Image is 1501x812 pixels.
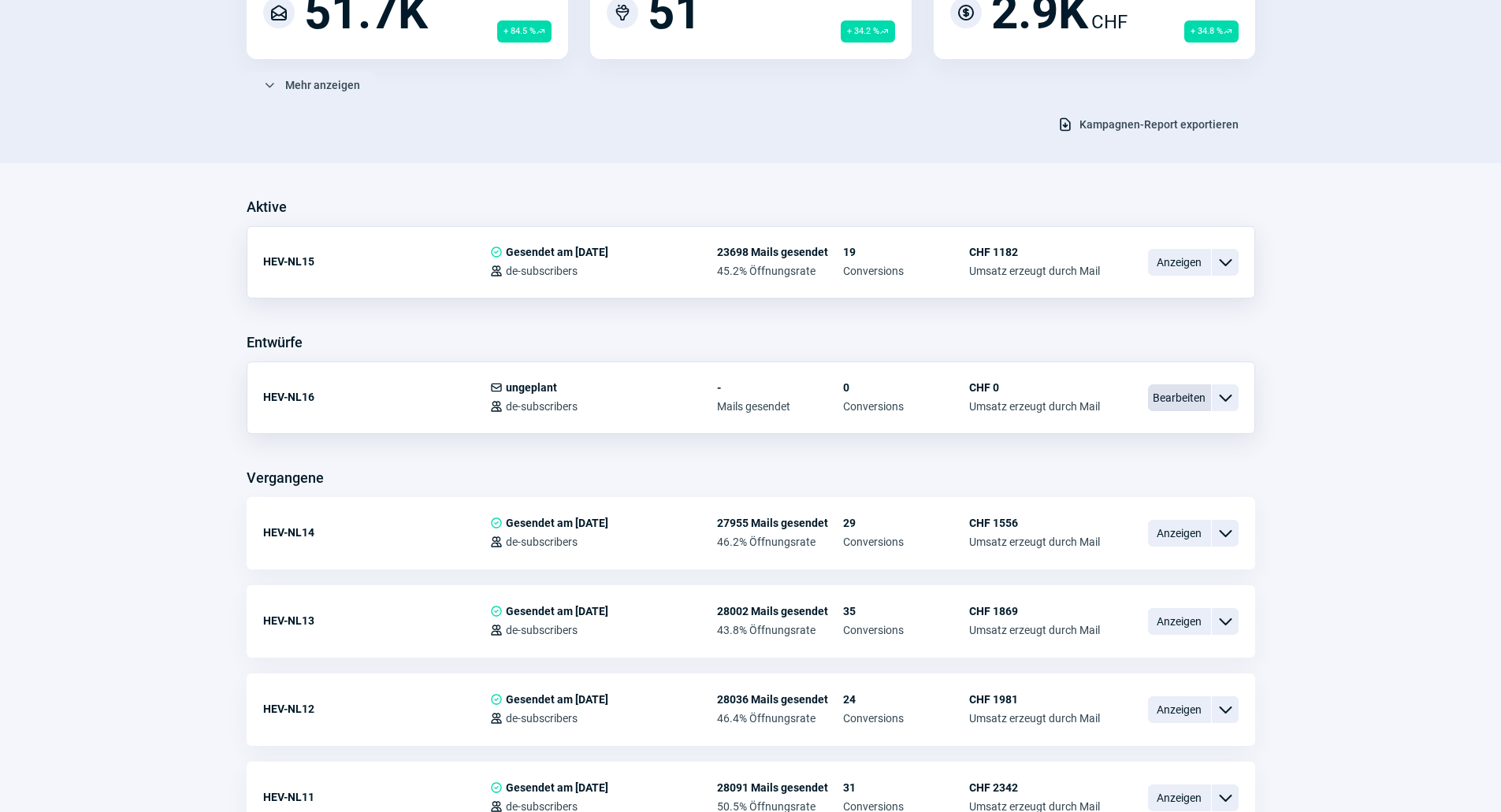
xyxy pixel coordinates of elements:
span: + 34.2 % [841,20,895,43]
span: 46.4% Öffnungsrate [717,712,843,725]
span: de-subscribers [506,536,578,548]
span: Gesendet am [DATE] [506,605,608,617]
span: 28002 Mails gesendet [717,605,843,617]
span: Umsatz erzeugt durch Mail [969,712,1100,725]
span: de-subscribers [506,712,578,725]
span: CHF [1091,8,1128,36]
span: Gesendet am [DATE] [506,246,608,258]
span: - [717,381,843,394]
span: Anzeigen [1148,249,1211,276]
span: 23698 Mails gesendet [717,246,843,258]
span: Conversions [843,712,969,725]
span: 19 [843,246,969,258]
button: Kampagnen-Report exportieren [1041,111,1255,138]
div: HEV-NL15 [263,246,490,277]
span: de-subscribers [506,400,578,413]
span: CHF 1182 [969,246,1100,258]
span: + 34.8 % [1184,20,1239,43]
span: Conversions [843,624,969,636]
span: CHF 1556 [969,517,1100,529]
div: HEV-NL13 [263,605,490,636]
h3: Entwürfe [247,330,303,355]
span: Gesendet am [DATE] [506,781,608,794]
span: 43.8% Öffnungsrate [717,624,843,636]
span: CHF 1869 [969,605,1100,617]
span: 27955 Mails gesendet [717,517,843,529]
span: Mehr anzeigen [285,72,360,98]
button: Mehr anzeigen [247,72,377,98]
span: 45.2% Öffnungsrate [717,265,843,277]
span: Umsatz erzeugt durch Mail [969,265,1100,277]
span: CHF 0 [969,381,1100,394]
span: CHF 1981 [969,693,1100,706]
span: Umsatz erzeugt durch Mail [969,536,1100,548]
span: 28091 Mails gesendet [717,781,843,794]
div: HEV-NL16 [263,381,490,413]
span: Umsatz erzeugt durch Mail [969,400,1100,413]
span: Anzeigen [1148,784,1211,811]
span: Umsatz erzeugt durch Mail [969,624,1100,636]
span: 29 [843,517,969,529]
span: de-subscribers [506,265,578,277]
span: 35 [843,605,969,617]
span: Gesendet am [DATE] [506,693,608,706]
div: HEV-NL12 [263,693,490,725]
span: Kampagnen-Report exportieren [1079,112,1239,137]
div: HEV-NL14 [263,517,490,548]
span: de-subscribers [506,624,578,636]
span: Conversions [843,536,969,548]
span: 28036 Mails gesendet [717,693,843,706]
span: Anzeigen [1148,520,1211,547]
span: Conversions [843,265,969,277]
span: Anzeigen [1148,696,1211,723]
h3: Vergangene [247,465,324,491]
span: 31 [843,781,969,794]
span: + 84.5 % [497,20,552,43]
span: Bearbeiten [1148,384,1211,411]
span: ungeplant [506,381,557,394]
span: Anzeigen [1148,608,1211,635]
span: Gesendet am [DATE] [506,517,608,529]
h3: Aktive [247,195,287,220]
span: 0 [843,381,969,394]
span: CHF 2342 [969,781,1100,794]
span: 24 [843,693,969,706]
span: Conversions [843,400,969,413]
span: 46.2% Öffnungsrate [717,536,843,548]
span: Mails gesendet [717,400,843,413]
